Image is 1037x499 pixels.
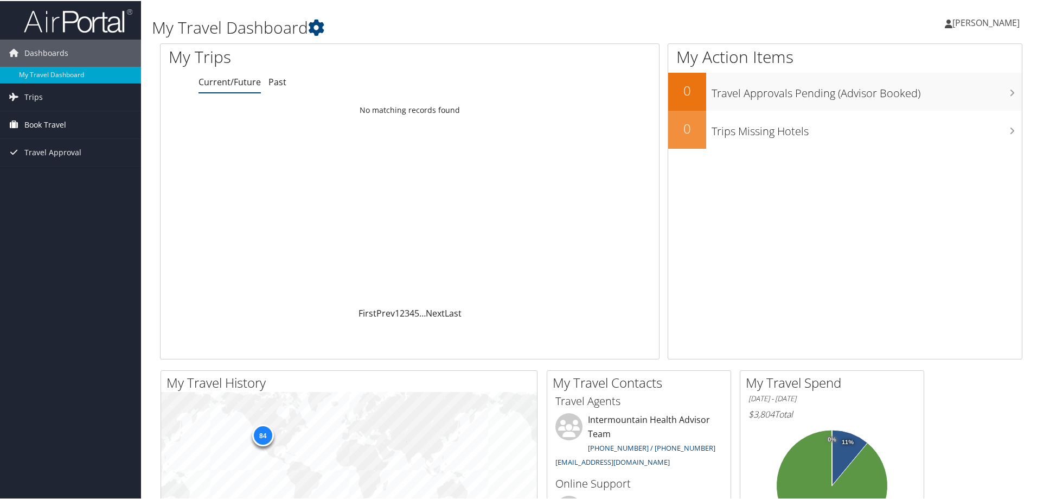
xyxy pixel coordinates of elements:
h3: Travel Approvals Pending (Advisor Booked) [712,79,1022,100]
tspan: 0% [828,435,836,442]
span: [PERSON_NAME] [952,16,1020,28]
h2: 0 [668,118,706,137]
a: 5 [414,306,419,318]
h3: Travel Agents [555,393,722,408]
tspan: 11% [842,438,854,445]
a: 4 [409,306,414,318]
span: Trips [24,83,43,110]
h1: My Travel Dashboard [152,15,738,38]
td: No matching records found [161,99,659,119]
h2: 0 [668,80,706,99]
li: Intermountain Health Advisor Team [550,412,728,470]
h6: Total [748,407,916,419]
img: airportal-logo.png [24,7,132,33]
a: Last [445,306,462,318]
a: Current/Future [199,75,261,87]
a: 2 [400,306,405,318]
a: 0Trips Missing Hotels [668,110,1022,148]
span: Dashboards [24,39,68,66]
h6: [DATE] - [DATE] [748,393,916,403]
a: [EMAIL_ADDRESS][DOMAIN_NAME] [555,456,670,466]
h2: My Travel History [167,372,537,391]
a: Past [268,75,286,87]
span: Travel Approval [24,138,81,165]
h1: My Trips [169,45,443,67]
a: 3 [405,306,409,318]
a: 0Travel Approvals Pending (Advisor Booked) [668,72,1022,110]
a: Prev [376,306,395,318]
a: Next [426,306,445,318]
span: Book Travel [24,110,66,137]
a: [PHONE_NUMBER] / [PHONE_NUMBER] [588,442,715,452]
span: … [419,306,426,318]
div: 84 [252,424,273,445]
h2: My Travel Contacts [553,372,731,391]
h3: Trips Missing Hotels [712,117,1022,138]
a: First [359,306,376,318]
a: 1 [395,306,400,318]
a: [PERSON_NAME] [945,5,1030,38]
h1: My Action Items [668,45,1022,67]
h3: Online Support [555,475,722,490]
h2: My Travel Spend [746,372,924,391]
span: $3,804 [748,407,774,419]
